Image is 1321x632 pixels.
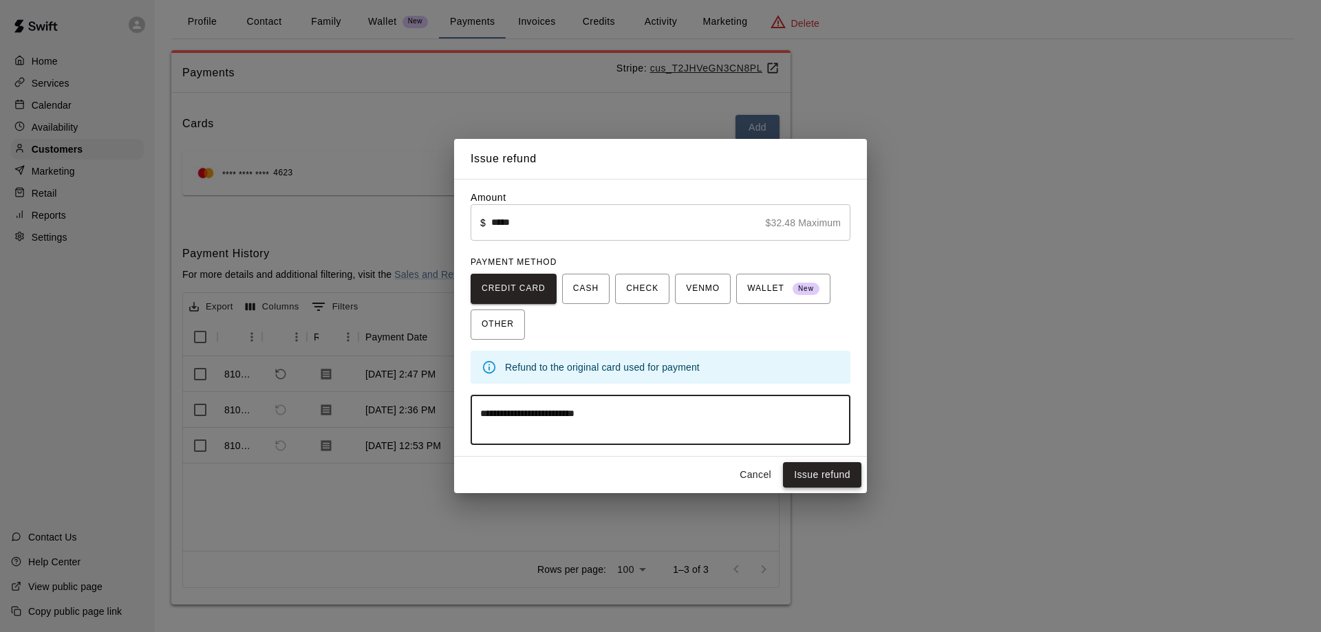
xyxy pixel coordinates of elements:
[615,274,669,304] button: CHECK
[454,139,867,179] h2: Issue refund
[505,355,839,380] div: Refund to the original card used for payment
[766,216,841,230] p: $32.48 Maximum
[482,314,514,336] span: OTHER
[793,280,819,298] span: New
[783,462,861,488] button: Issue refund
[480,216,486,230] p: $
[736,274,830,304] button: WALLET New
[733,462,777,488] button: Cancel
[562,274,610,304] button: CASH
[626,278,658,300] span: CHECK
[471,309,525,340] button: OTHER
[482,278,546,300] span: CREDIT CARD
[471,192,506,203] label: Amount
[573,278,599,300] span: CASH
[471,274,557,304] button: CREDIT CARD
[471,257,557,267] span: PAYMENT METHOD
[675,274,731,304] button: VENMO
[747,278,819,300] span: WALLET
[686,278,720,300] span: VENMO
